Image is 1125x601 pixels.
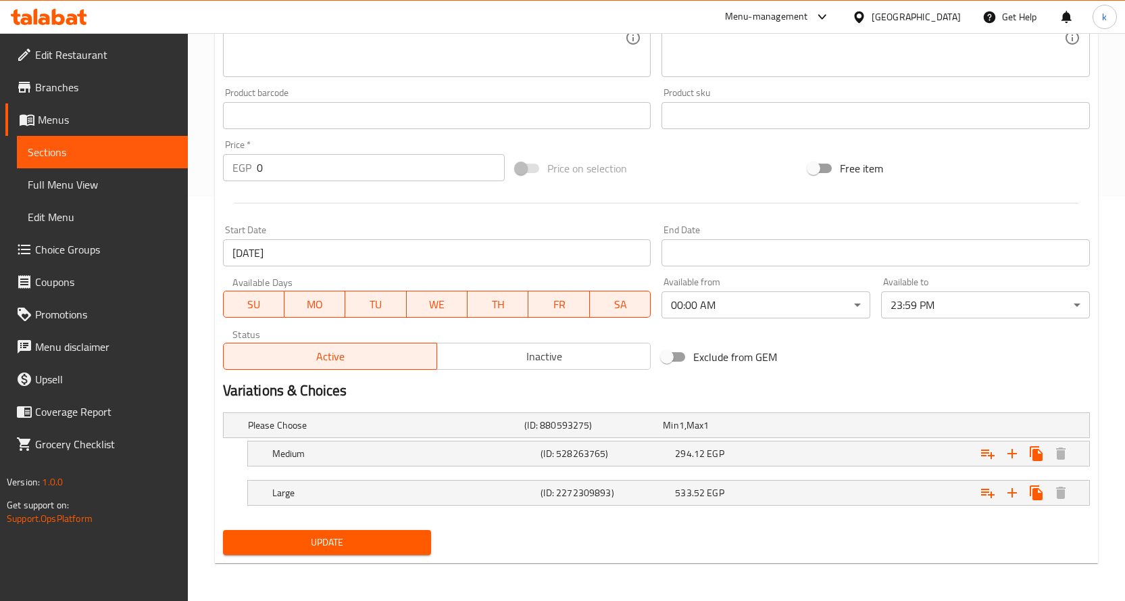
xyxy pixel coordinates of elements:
[272,486,536,500] h5: Large
[661,102,1090,129] input: Please enter product sku
[7,496,69,514] span: Get support on:
[272,447,536,460] h5: Medium
[693,349,777,365] span: Exclude from GEM
[1102,9,1107,24] span: k
[351,295,401,314] span: TU
[284,291,345,318] button: MO
[42,473,63,491] span: 1.0.0
[345,291,406,318] button: TU
[881,291,1090,318] div: 23:59 PM
[468,291,528,318] button: TH
[290,295,340,314] span: MO
[686,416,703,434] span: Max
[257,154,505,181] input: Please enter price
[1049,481,1073,505] button: Delete Large
[28,176,177,193] span: Full Menu View
[229,347,432,366] span: Active
[872,9,961,24] div: [GEOGRAPHIC_DATA]
[28,209,177,225] span: Edit Menu
[671,6,1064,70] textarea: صوص طماطم، بارميزان، [PERSON_NAME]، [PERSON_NAME]، [PERSON_NAME]، صوص بلسميك، زعتر، برتقال، وريحان
[840,160,883,176] span: Free item
[223,381,1090,401] h2: Variations & Choices
[223,343,437,370] button: Active
[541,447,670,460] h5: (ID: 528263765)
[223,291,284,318] button: SU
[234,534,421,551] span: Update
[248,481,1089,505] div: Expand
[707,445,724,462] span: EGP
[1000,441,1024,466] button: Add new choice
[663,418,796,432] div: ,
[5,103,188,136] a: Menus
[1000,481,1024,505] button: Add new choice
[232,160,251,176] p: EGP
[35,241,177,258] span: Choice Groups
[35,404,177,420] span: Coverage Report
[5,39,188,71] a: Edit Restaurant
[663,416,678,434] span: Min
[232,6,626,70] textarea: Tomato sauce, parmesan, mozzarella, shrimp, arugula, balsamic sauce, oregano, basil
[1024,441,1049,466] button: Clone new choice
[5,71,188,103] a: Branches
[725,9,808,25] div: Menu-management
[436,343,651,370] button: Inactive
[528,291,589,318] button: FR
[407,291,468,318] button: WE
[223,102,651,129] input: Please enter product barcode
[703,416,709,434] span: 1
[7,473,40,491] span: Version:
[5,363,188,395] a: Upsell
[976,441,1000,466] button: Add choice group
[7,510,93,527] a: Support.OpsPlatform
[1024,481,1049,505] button: Clone new choice
[35,339,177,355] span: Menu disclaimer
[35,371,177,387] span: Upsell
[35,79,177,95] span: Branches
[707,484,724,502] span: EGP
[35,306,177,322] span: Promotions
[35,47,177,63] span: Edit Restaurant
[17,168,188,201] a: Full Menu View
[679,416,684,434] span: 1
[5,233,188,266] a: Choice Groups
[248,418,520,432] h5: Please Choose
[224,413,1089,437] div: Expand
[5,395,188,428] a: Coverage Report
[524,418,657,432] h5: (ID: 880593275)
[35,436,177,452] span: Grocery Checklist
[38,112,177,128] span: Menus
[595,295,645,314] span: SA
[229,295,279,314] span: SU
[17,136,188,168] a: Sections
[5,266,188,298] a: Coupons
[223,530,432,555] button: Update
[473,295,523,314] span: TH
[443,347,645,366] span: Inactive
[976,481,1000,505] button: Add choice group
[661,291,870,318] div: 00:00 AM
[28,144,177,160] span: Sections
[35,274,177,290] span: Coupons
[412,295,462,314] span: WE
[675,445,705,462] span: 294.12
[1049,441,1073,466] button: Delete Medium
[5,428,188,460] a: Grocery Checklist
[5,331,188,363] a: Menu disclaimer
[17,201,188,233] a: Edit Menu
[5,298,188,331] a: Promotions
[547,160,627,176] span: Price on selection
[590,291,651,318] button: SA
[541,486,670,500] h5: (ID: 2272309893)
[248,441,1089,466] div: Expand
[534,295,584,314] span: FR
[675,484,705,502] span: 533.52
